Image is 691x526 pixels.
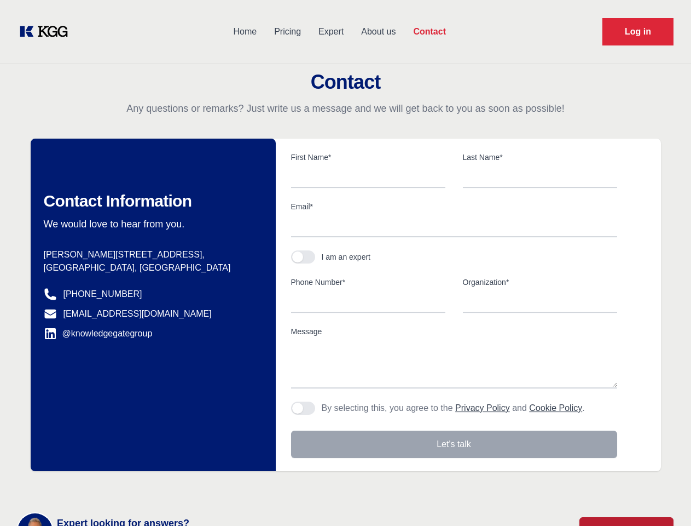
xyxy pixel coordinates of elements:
h2: Contact Information [44,191,258,211]
a: Request Demo [602,18,673,45]
label: Phone Number* [291,277,445,288]
a: Contact [404,18,455,46]
a: Expert [310,18,352,46]
a: Cookie Policy [529,403,582,413]
label: Organization* [463,277,617,288]
a: Pricing [265,18,310,46]
label: Last Name* [463,152,617,163]
a: KOL Knowledge Platform: Talk to Key External Experts (KEE) [18,23,77,41]
div: I am an expert [322,251,371,262]
p: [PERSON_NAME][STREET_ADDRESS], [44,248,258,261]
iframe: Chat Widget [636,473,691,526]
p: We would love to hear from you. [44,218,258,231]
a: [PHONE_NUMBER] [63,288,142,301]
button: Let's talk [291,431,617,458]
label: Email* [291,201,617,212]
a: [EMAIL_ADDRESS][DOMAIN_NAME] [63,307,212,321]
h2: Contact [13,71,678,93]
a: @knowledgegategroup [44,327,153,340]
p: By selecting this, you agree to the and . [322,402,585,415]
label: First Name* [291,152,445,163]
label: Message [291,326,617,337]
p: Any questions or remarks? Just write us a message and we will get back to you as soon as possible! [13,102,678,115]
p: [GEOGRAPHIC_DATA], [GEOGRAPHIC_DATA] [44,261,258,275]
a: Home [224,18,265,46]
a: Privacy Policy [455,403,510,413]
a: About us [352,18,404,46]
